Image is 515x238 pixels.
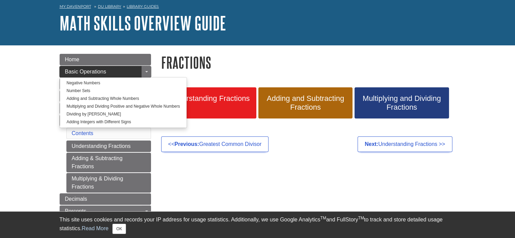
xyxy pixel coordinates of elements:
a: Adding and Subtracting Fractions [258,87,352,118]
a: Read More [82,225,108,231]
sup: TM [358,216,364,220]
a: <<Previous:Greatest Common Divisor [161,136,269,152]
a: Multiplying and Dividing Positive and Negative Whole Numbers [60,103,187,110]
a: Basic Operations [60,66,151,78]
h1: Fractions [161,54,456,71]
a: DU Library [98,4,121,9]
a: Adding and Subtracting Whole Numbers [60,95,187,103]
div: This site uses cookies and records your IP address for usage statistics. Additionally, we use Goo... [60,216,456,234]
a: Understanding Fractions [66,140,151,152]
strong: Next: [365,141,378,147]
a: Number Sets [60,87,187,95]
a: Multiplying & Dividing Fractions [66,173,151,193]
span: Understanding Fractions [167,94,251,103]
span: Adding and Subtracting Fractions [263,94,347,112]
a: Negative Numbers [60,79,187,87]
a: Next:Understanding Fractions >> [358,136,452,152]
a: Contents [72,130,93,136]
span: Percents [65,208,86,214]
a: Decimals [60,193,151,205]
sup: TM [320,216,326,220]
span: Basic Operations [65,69,106,74]
a: Percents [60,205,151,217]
nav: breadcrumb [60,2,456,13]
a: Adding Integers with Different Signs [60,118,187,126]
a: Adding & Subtracting Fractions [66,153,151,172]
strong: Previous: [174,141,199,147]
a: Math Skills Overview Guide [60,13,226,34]
a: My Davenport [60,4,91,9]
a: Library Guides [127,4,159,9]
a: Dividing by [PERSON_NAME] [60,110,187,118]
span: Multiplying and Dividing Fractions [360,94,444,112]
span: Decimals [65,196,87,202]
button: Close [112,224,126,234]
a: Understanding Fractions [162,87,256,118]
a: Home [60,54,151,65]
a: Multiplying and Dividing Fractions [355,87,449,118]
span: Home [65,57,80,62]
